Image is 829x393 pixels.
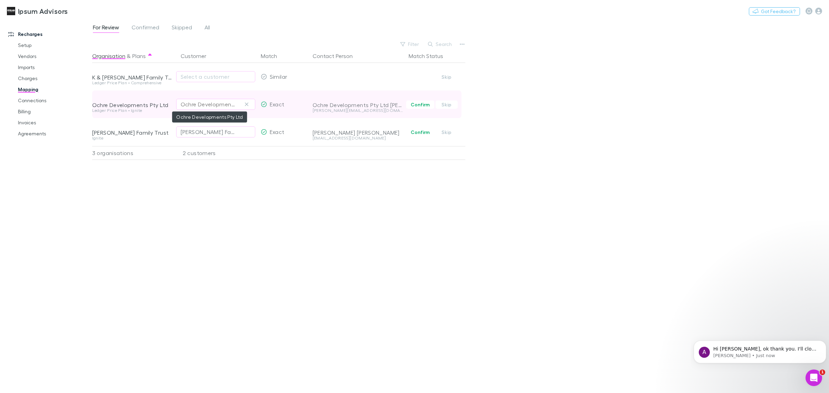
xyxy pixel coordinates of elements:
div: Close [121,3,134,15]
button: Plans [132,49,146,63]
button: Emoji picker [11,226,16,232]
button: Gif picker [22,226,27,232]
h3: Ipsum Advisors [18,7,68,15]
span: Skipped [172,24,192,33]
button: Match Status [409,49,451,63]
span: 1 [820,370,825,375]
a: Mapping [11,84,97,95]
div: Ochre Developments Pty Ltd [181,100,237,108]
span: Similar [270,73,287,80]
div: Sorry for the inconvenience earlier. [PERSON_NAME] was briefly down due to a code issue, but ever... [6,14,113,69]
button: Skip [436,73,458,81]
a: Recharges [1,29,97,40]
div: Ledger Price Plan • Comprehensive [92,81,172,85]
span: Confirmed [132,24,159,33]
div: 2 customers [175,146,258,160]
div: Ochre Developments Pty Ltd [PERSON_NAME] & [PERSON_NAME] [313,102,403,108]
a: Billing [11,106,97,117]
div: Sarah says… [6,84,133,125]
div: [DATE] [6,75,133,84]
a: Setup [11,40,97,51]
a: Invoices [11,117,97,128]
div: Ignite [92,136,172,140]
div: Sarah says… [6,183,133,217]
div: [PERSON_NAME][EMAIL_ADDRESS][DOMAIN_NAME] [313,108,403,113]
button: Select a customer [176,71,255,82]
button: Confirm [406,100,434,109]
a: Ipsum Advisors [3,3,72,19]
div: They are the invoices for [PERSON_NAME] Building DIscretionary Trust [25,183,133,212]
span: Exact [270,101,285,107]
button: Skip [436,100,458,109]
a: Connections [11,95,97,106]
button: [PERSON_NAME] Family Trust [176,126,255,137]
a: Agreements [11,128,97,139]
textarea: Message… [6,212,132,223]
div: [EMAIL_ADDRESS][DOMAIN_NAME] [313,136,403,140]
div: 3 organisations [92,146,175,160]
button: Home [108,3,121,16]
button: Filter [397,40,423,48]
a: Charges [11,73,97,84]
div: Hi [PERSON_NAME], [11,130,108,136]
div: Alex says… [6,125,133,183]
div: Hello - in regards to my earlier query regarding writing off invoices. How long does it take for ... [25,84,133,119]
span: All [204,24,210,33]
button: Upload attachment [33,226,38,232]
button: Contact Person [313,49,361,63]
div: & [92,49,172,63]
button: Skip [436,128,458,136]
img: Ipsum Advisors's Logo [7,7,15,15]
button: Send a message… [118,223,130,234]
div: They are the invoices for [PERSON_NAME] Building DIscretionary Trust [30,187,127,208]
span: Exact [270,128,285,135]
div: Alex says… [6,14,133,75]
button: Customer [181,49,215,63]
a: Vendors [11,51,97,62]
div: Select a customer [181,73,251,81]
div: [PERSON_NAME] [PERSON_NAME] [313,129,403,136]
div: Hi [PERSON_NAME],Once you void an invoice in Rechargly, it will automatically sync with Xero in r... [6,125,113,178]
span: For Review [93,24,119,33]
h1: Rechargly [34,7,61,12]
button: Confirm [406,128,434,136]
img: Profile image for Rechargly [20,4,31,15]
div: Sorry for the inconvenience earlier. [PERSON_NAME] was briefly down due to a code issue, but ever... [11,18,108,65]
button: go back [4,3,18,16]
a: Imports [11,62,97,73]
div: Ledger Price Plan • Ignite [92,108,172,113]
div: Hello - in regards to my earlier query regarding writing off invoices. How long does it take for ... [30,88,127,115]
iframe: Intercom notifications message [691,326,829,374]
iframe: Intercom live chat [806,370,822,386]
div: [PERSON_NAME] Family Trust [181,128,237,136]
div: Once you void an invoice in Rechargly, it will automatically sync with Xero in real time if the i... [11,140,108,173]
button: Got Feedback? [749,7,800,16]
button: Organisation [92,49,125,63]
button: Search [425,40,456,48]
div: [PERSON_NAME] Family Trust [92,129,172,136]
div: K & [PERSON_NAME] Family Trust [92,74,172,81]
button: Match [261,49,285,63]
div: Ochre Developments Pty Ltd [92,102,172,108]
